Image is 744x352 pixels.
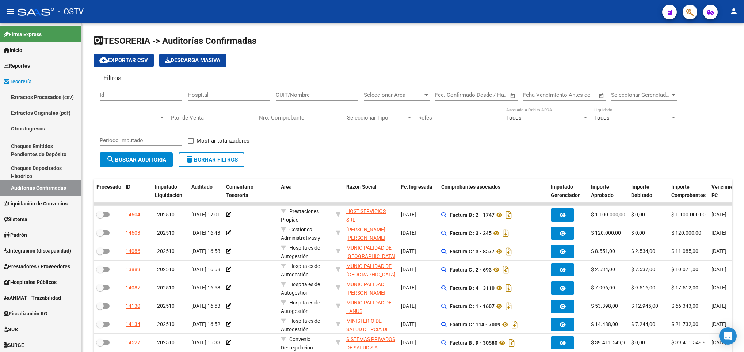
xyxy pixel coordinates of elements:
span: Hospitales de Autogestión [281,318,320,332]
span: Auditado [191,184,213,190]
span: [DATE] 15:33 [191,340,220,345]
span: Imputado Liquidación [155,184,182,198]
input: Fecha inicio [435,92,465,98]
span: [DATE] [401,285,416,291]
button: Borrar Filtros [179,152,244,167]
div: 13889 [126,265,140,274]
datatable-header-cell: Razon Social [343,179,398,203]
span: 202510 [157,303,175,309]
span: Razon Social [346,184,377,190]
span: [DATE] [711,285,726,291]
span: $ 120.000,00 [671,230,701,236]
span: [DATE] 16:58 [191,248,220,254]
span: $ 7.244,00 [631,321,655,327]
span: MUNICIPALIDAD [PERSON_NAME][GEOGRAPHIC_DATA] [346,281,396,304]
div: - 30999229790 [346,244,395,259]
span: MUNICIPALIDAD DE [GEOGRAPHIC_DATA][PERSON_NAME] [346,263,396,286]
span: Padrón [4,231,27,239]
div: Open Intercom Messenger [719,327,737,345]
datatable-header-cell: Importe Debitado [628,179,668,203]
span: [PERSON_NAME] [PERSON_NAME] [346,227,385,241]
span: [DATE] 16:53 [191,303,220,309]
span: Todos [594,114,610,121]
span: [DATE] [711,303,726,309]
span: HOST SERVICIOS SRL [346,208,386,223]
span: $ 9.516,00 [631,285,655,291]
span: $ 17.512,00 [671,285,698,291]
span: SISTEMAS PRIVADOS DE SALUD S A [346,336,395,351]
span: [DATE] 16:52 [191,321,220,327]
app-download-masive: Descarga masiva de comprobantes (adjuntos) [159,54,226,67]
span: $ 12.945,00 [631,303,658,309]
span: $ 1.100.000,00 [591,212,625,217]
span: $ 66.343,00 [671,303,698,309]
span: $ 0,00 [631,340,645,345]
datatable-header-cell: Procesado [94,179,123,203]
span: Tesorería [4,77,32,86]
span: 202510 [157,321,175,327]
span: 202510 [157,340,175,345]
span: Comprobantes asociados [441,184,500,190]
span: Seleccionar Area [364,92,423,98]
span: Fiscalización RG [4,310,47,318]
strong: Factura B : 2 - 1747 [450,212,495,218]
datatable-header-cell: Area [278,179,333,203]
mat-icon: person [729,7,738,16]
strong: Factura C : 114 - 7009 [450,322,500,328]
strong: Factura B : 4 - 3110 [450,285,495,291]
h3: Filtros [100,73,125,83]
i: Descargar documento [504,209,514,221]
div: - 30999051983 [346,262,395,277]
span: SURGE [4,341,24,349]
span: Borrar Filtros [185,156,238,163]
span: [DATE] [401,303,416,309]
span: Vencimiento FC [711,184,741,198]
span: Gestiones Administrativas y Otros [281,227,320,249]
span: SUR [4,325,18,333]
span: Firma Express [4,30,42,38]
span: Prestadores / Proveedores [4,262,70,270]
span: 202510 [157,212,175,217]
span: [DATE] [711,230,726,236]
span: ANMAT - Trazabilidad [4,294,61,302]
span: Fc. Ingresada [401,184,432,190]
datatable-header-cell: ID [123,179,152,203]
datatable-header-cell: Imputado Gerenciador [548,179,588,203]
span: 202510 [157,285,175,291]
span: Hospitales de Autogestión [281,300,320,314]
span: [DATE] [711,248,726,254]
span: Integración (discapacidad) [4,247,71,255]
strong: Factura C : 3 - 245 [450,230,492,236]
span: MINISTERIO DE SALUD DE PCIA DE BSAS [346,318,389,341]
span: [DATE] [401,321,416,327]
span: [DATE] [401,212,416,217]
span: $ 10.071,00 [671,266,698,272]
mat-icon: search [106,155,115,164]
span: Liquidación de Convenios [4,200,68,208]
span: Todos [506,114,522,121]
span: Inicio [4,46,22,54]
datatable-header-cell: Comprobantes asociados [438,179,548,203]
span: Importe Debitado [631,184,652,198]
strong: Factura C : 2 - 693 [450,267,492,273]
span: Descarga Masiva [165,57,220,64]
span: ID [126,184,130,190]
span: Prestaciones Propias [281,208,319,223]
i: Descargar documento [501,227,511,239]
span: $ 0,00 [631,230,645,236]
div: - 30626983398 [346,317,395,332]
i: Descargar documento [504,246,514,257]
div: 14527 [126,338,140,347]
mat-icon: delete [185,155,194,164]
strong: Factura B : 9 - 30580 [450,340,497,346]
span: $ 0,00 [631,212,645,217]
span: Mostrar totalizadores [197,136,249,145]
span: [DATE] 16:58 [191,285,220,291]
div: 14086 [126,247,140,256]
span: [DATE] [401,340,416,345]
span: Seleccionar Tipo [347,114,406,121]
div: 14087 [126,284,140,292]
i: Descargar documento [504,300,514,312]
span: Importe Aprobado [591,184,614,198]
button: Buscar Auditoria [100,152,173,167]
